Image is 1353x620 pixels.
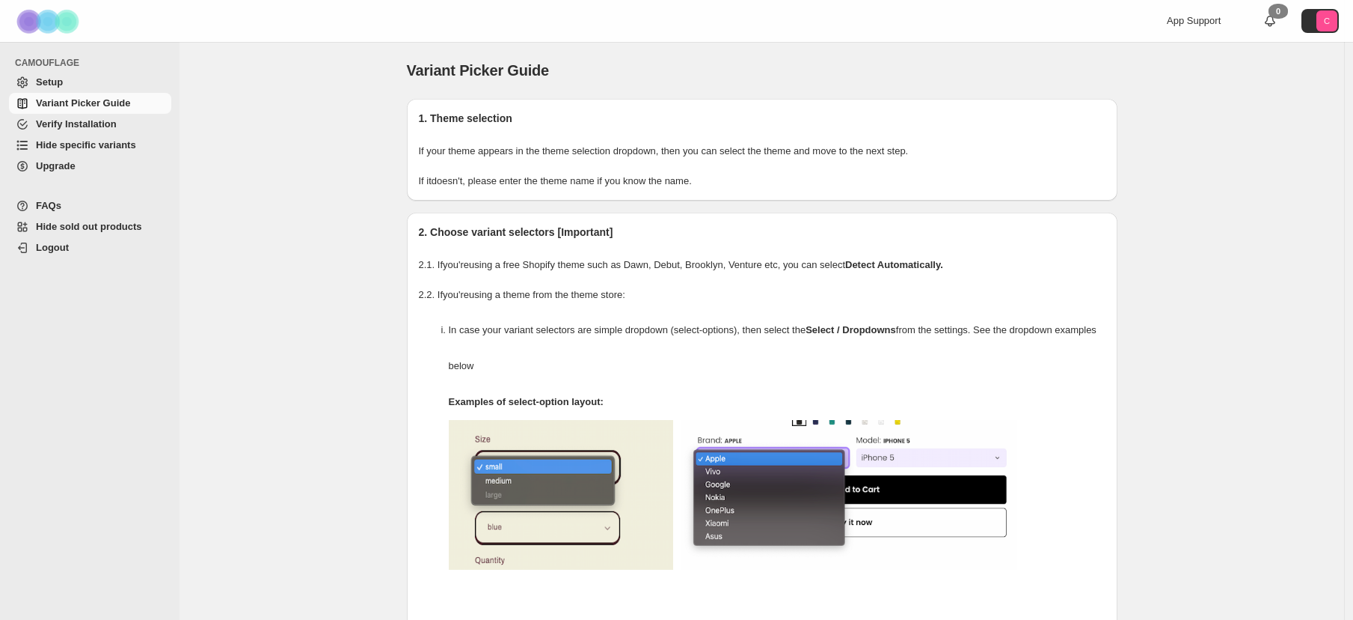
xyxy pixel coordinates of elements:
[419,174,1105,189] p: If it doesn't , please enter the theme name if you know the name.
[36,76,63,88] span: Setup
[1268,4,1288,19] div: 0
[36,139,136,151] span: Hide specific variants
[419,288,1105,303] p: 2.2. If you're using a theme from the theme store:
[36,97,130,109] span: Variant Picker Guide
[407,62,550,79] span: Variant Picker Guide
[15,57,172,69] span: CAMOUFLAGE
[36,118,117,130] span: Verify Installation
[9,195,171,216] a: FAQs
[9,72,171,93] a: Setup
[449,312,1105,384] p: In case your variant selectors are simple dropdown (select-options), then select the from the set...
[1167,15,1221,26] span: App Support
[449,420,673,570] img: camouflage-select-options
[419,258,1105,273] p: 2.1. If you're using a free Shopify theme such as Dawn, Debut, Brooklyn, Venture etc, you can select
[9,216,171,237] a: Hide sold out products
[1301,9,1339,33] button: Avatar with initials C
[9,93,171,114] a: Variant Picker Guide
[1263,13,1277,28] a: 0
[449,396,604,407] strong: Examples of select-option layout:
[1316,10,1337,31] span: Avatar with initials C
[36,221,142,232] span: Hide sold out products
[419,144,1105,159] p: If your theme appears in the theme selection dropdown, then you can select the theme and move to ...
[36,242,69,253] span: Logout
[9,114,171,135] a: Verify Installation
[9,156,171,177] a: Upgrade
[9,237,171,258] a: Logout
[36,160,76,171] span: Upgrade
[681,420,1017,570] img: camouflage-select-options-2
[12,1,87,42] img: Camouflage
[36,200,61,211] span: FAQs
[9,135,171,156] a: Hide specific variants
[806,324,896,335] strong: Select / Dropdowns
[1324,16,1330,25] text: C
[419,225,1105,240] h2: 2. Choose variant selectors [Important]
[419,111,1105,126] h2: 1. Theme selection
[845,259,943,270] strong: Detect Automatically.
